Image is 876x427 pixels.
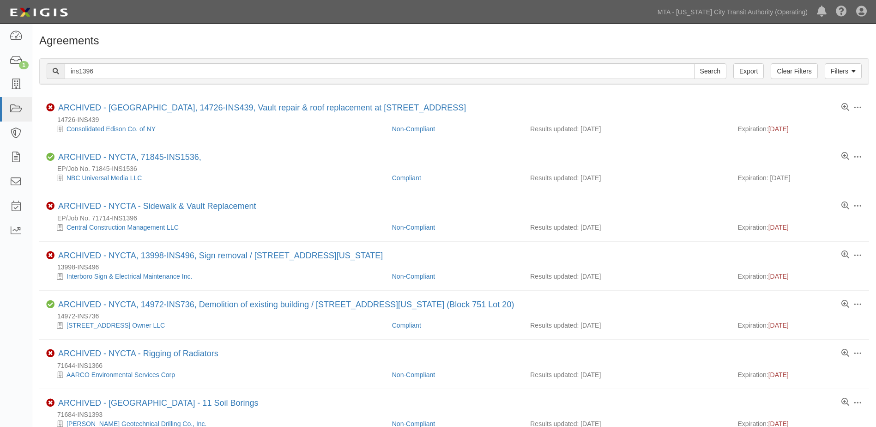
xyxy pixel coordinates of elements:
a: Interboro Sign & Electrical Maintenance Inc. [66,273,192,280]
div: NYCTA, 71845-INS1536, [58,152,201,163]
div: 335 Eighth Avenue Owner LLC [46,321,385,330]
div: EP/Job No. 71845-INS1536 [46,164,869,173]
a: View results summary [841,104,849,112]
i: Non-Compliant [46,104,54,112]
a: MTA - [US_STATE] City Transit Authority (Operating) [653,3,812,21]
i: Non-Compliant [46,202,54,210]
div: Expiration: [DATE] [737,173,862,183]
a: Non-Compliant [392,224,435,231]
a: Compliant [392,322,421,329]
a: Central Construction Management LLC [66,224,179,231]
span: [DATE] [768,224,789,231]
i: Compliant [46,300,54,309]
div: Expiration: [737,321,862,330]
a: AARCO Environmental Services Corp [66,371,175,378]
a: ARCHIVED - NYCTA, 13998-INS496, Sign removal / [STREET_ADDRESS][US_STATE] [58,251,383,260]
a: Consolidated Edison Co. of NY [66,125,156,133]
a: View results summary [841,202,849,210]
a: View results summary [841,251,849,259]
a: Compliant [392,174,421,182]
a: View results summary [841,349,849,358]
img: logo-5460c22ac91f19d4615b14bd174203de0afe785f0fc80cf4dbbc73dc1793850b.png [7,4,71,21]
a: ARCHIVED - NYCTA - Rigging of Radiators [58,349,218,358]
div: Consolidated Edison Co. of NY [46,124,385,134]
div: NYCTA - Rigging of Radiators [58,349,218,359]
div: 1 [19,61,29,69]
i: Help Center - Complianz [836,6,847,18]
span: [DATE] [768,322,789,329]
a: View results summary [841,300,849,309]
input: Search [694,63,726,79]
div: Results updated: [DATE] [530,173,724,183]
div: Expiration: [737,223,862,232]
a: ARCHIVED - NYCTA, 71845-INS1536, [58,152,201,162]
div: Results updated: [DATE] [530,370,724,379]
div: NYCTA, 14972-INS736, Demolition of existing building / 323-341 8th Ave, New York, NY 10001 (Block... [58,300,514,310]
h1: Agreements [39,35,869,47]
a: Clear Filters [771,63,817,79]
a: ARCHIVED - NYCTA - Sidewalk & Vault Replacement [58,201,256,211]
div: AARCO Environmental Services Corp [46,370,385,379]
i: Compliant [46,153,54,161]
a: Filters [825,63,862,79]
div: 14972-INS736 [46,311,869,321]
a: View results summary [841,398,849,407]
div: Results updated: [DATE] [530,124,724,134]
input: Search [65,63,695,79]
div: Central Construction Management LLC [46,223,385,232]
div: Results updated: [DATE] [530,223,724,232]
a: Export [733,63,764,79]
div: EP/Job No. 71714-INS1396 [46,213,869,223]
div: NYCTA - 11 Soil Borings [58,398,258,409]
a: ARCHIVED - [GEOGRAPHIC_DATA] - 11 Soil Borings [58,398,258,408]
div: NYCTA, 14726-INS439, Vault repair & roof replacement at 301 W. 33 St & 8 Ave., Manhattan [58,103,466,113]
div: NYCTA, 13998-INS496, Sign removal / 5 Times Square, New York, NY [58,251,383,261]
a: Non-Compliant [392,273,435,280]
div: Expiration: [737,124,862,134]
div: Interboro Sign & Electrical Maintenance Inc. [46,272,385,281]
i: Non-Compliant [46,251,54,260]
a: [STREET_ADDRESS] Owner LLC [66,322,165,329]
div: Results updated: [DATE] [530,272,724,281]
div: 71644-INS1366 [46,361,869,370]
div: Expiration: [737,272,862,281]
span: [DATE] [768,273,789,280]
div: 13998-INS496 [46,262,869,272]
a: ARCHIVED - NYCTA, 14972-INS736, Demolition of existing building / [STREET_ADDRESS][US_STATE] (Blo... [58,300,514,309]
span: [DATE] [768,371,789,378]
div: Expiration: [737,370,862,379]
a: Non-Compliant [392,371,435,378]
a: Non-Compliant [392,125,435,133]
div: 14726-INS439 [46,115,869,124]
a: ARCHIVED - [GEOGRAPHIC_DATA], 14726-INS439, Vault repair & roof replacement at [STREET_ADDRESS] [58,103,466,112]
i: Non-Compliant [46,399,54,407]
a: NBC Universal Media LLC [66,174,142,182]
span: [DATE] [768,125,789,133]
div: Results updated: [DATE] [530,321,724,330]
i: Non-Compliant [46,349,54,358]
div: 71684-INS1393 [46,410,869,419]
a: View results summary [841,152,849,161]
div: NYCTA - Sidewalk & Vault Replacement [58,201,256,212]
div: NBC Universal Media LLC [46,173,385,183]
